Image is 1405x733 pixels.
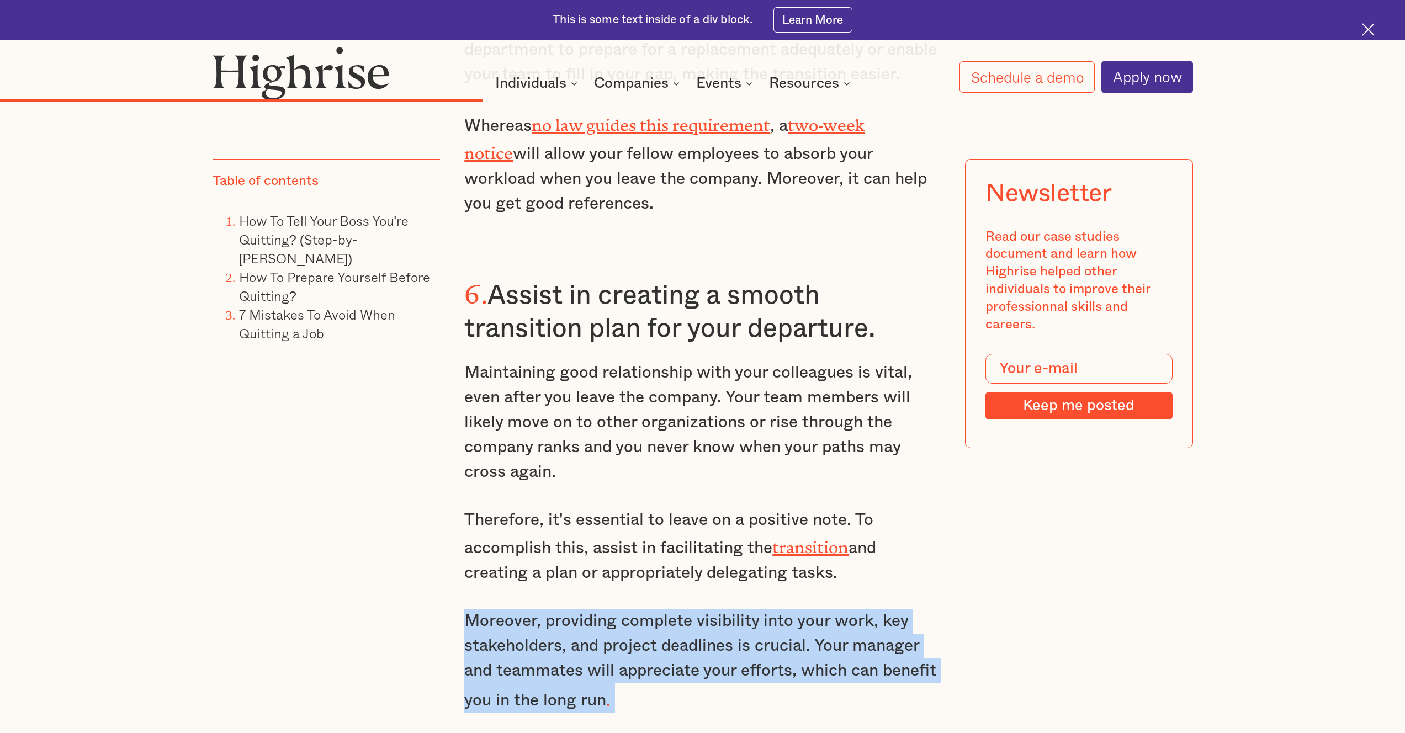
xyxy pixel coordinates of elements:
div: Events [696,77,756,90]
div: Resources [769,77,839,90]
div: This is some text inside of a div block. [553,12,753,28]
div: Newsletter [985,179,1112,208]
form: Modal Form [985,354,1173,419]
a: How To Tell Your Boss You're Quitting? (Step-by-[PERSON_NAME]) [239,210,409,268]
h3: Assist in creating a smooth transition plan for your departure. [464,272,941,345]
a: Learn More [773,7,852,32]
p: Whereas , a will allow your fellow employees to absorb your workload when you leave the company. ... [464,110,941,216]
p: Moreover, providing complete visibility into your work, key stakeholders, and project deadlines i... [464,609,941,713]
div: Resources [769,77,853,90]
a: 7 Mistakes To Avoid When Quitting a Job [239,304,395,343]
a: Apply now [1101,61,1193,93]
img: Cross icon [1362,23,1375,36]
p: Maintaining good relationship with your colleagues is vital, even after you leave the company. Yo... [464,360,941,485]
img: Highrise logo [213,46,390,100]
strong: 6. [464,279,487,296]
div: Individuals [495,77,581,90]
div: Individuals [495,77,566,90]
div: Companies [594,77,683,90]
div: Table of contents [213,173,319,190]
a: no law guides this requirement [532,115,770,126]
div: Read our case studies document and learn how Highrise helped other individuals to improve their p... [985,228,1173,333]
a: Schedule a demo [959,61,1095,93]
input: Keep me posted [985,392,1173,419]
div: Companies [594,77,669,90]
a: How To Prepare Yourself Before Quitting? [239,267,430,306]
a: transition [772,538,849,549]
p: Therefore, it's essential to leave on a positive note. To accomplish this, assist in facilitating... [464,508,941,586]
strong: . [606,690,611,701]
div: Events [696,77,741,90]
input: Your e-mail [985,354,1173,384]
